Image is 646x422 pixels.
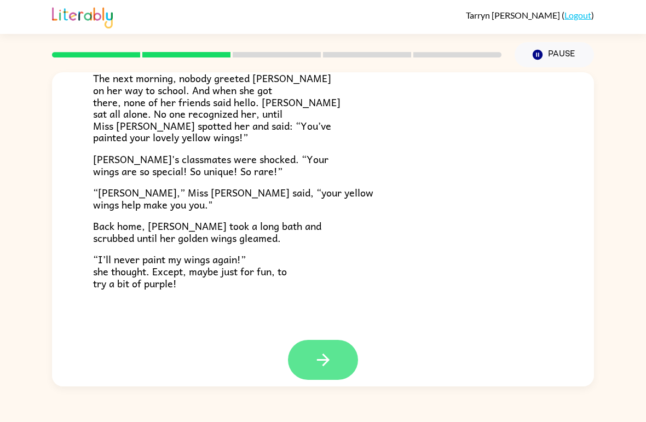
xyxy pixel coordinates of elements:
[93,251,287,291] span: “I’ll never paint my wings again!” she thought. Except, maybe just for fun, to try a bit of purple!
[466,10,562,20] span: Tarryn [PERSON_NAME]
[93,218,321,246] span: Back home, [PERSON_NAME] took a long bath and scrubbed until her golden wings gleamed.
[52,4,113,28] img: Literably
[93,151,328,179] span: [PERSON_NAME]'s classmates were shocked. “Your wings are so special! So unique! So rare!”
[466,10,594,20] div: ( )
[93,184,373,212] span: “[PERSON_NAME],” Miss [PERSON_NAME] said, “your yellow wings help make you you."
[564,10,591,20] a: Logout
[93,70,341,145] span: The next morning, nobody greeted [PERSON_NAME] on her way to school. And when she got there, none...
[515,42,594,67] button: Pause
